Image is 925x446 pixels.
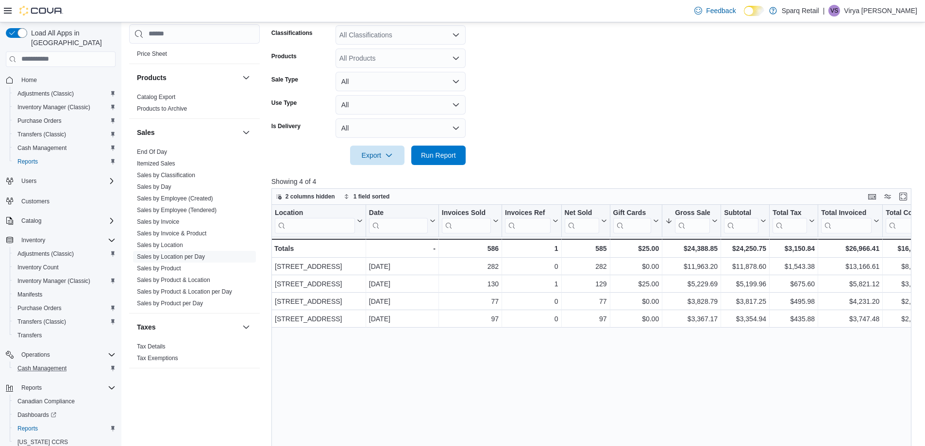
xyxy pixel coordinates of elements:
div: $5,229.69 [665,278,718,290]
span: Dark Mode [744,16,744,17]
p: Virya [PERSON_NAME] [844,5,917,17]
div: Gift Card Sales [613,209,651,233]
div: $3,150.84 [773,243,815,254]
div: $5,821.12 [821,278,879,290]
span: Catalog Export [137,93,175,101]
button: Gross Sales [665,209,718,233]
button: Keyboard shortcuts [866,191,878,202]
button: Users [2,174,119,188]
a: Manifests [14,289,46,300]
div: $675.60 [773,278,815,290]
span: Inventory Manager (Classic) [17,103,90,111]
div: $1,543.38 [773,261,815,272]
div: Invoices Ref [505,209,550,233]
span: Transfers (Classic) [17,318,66,326]
span: Purchase Orders [14,115,116,127]
span: Purchase Orders [14,302,116,314]
span: Home [21,76,37,84]
div: 97 [564,313,606,325]
span: Reports [17,158,38,165]
div: [STREET_ADDRESS] [275,278,363,290]
img: Cova [19,6,63,16]
button: Location [275,209,363,233]
button: Customers [2,194,119,208]
div: Invoices Sold [442,209,491,218]
span: Cash Management [17,144,67,152]
span: Manifests [14,289,116,300]
a: Sales by Product & Location [137,277,210,283]
div: Subtotal [724,209,758,233]
span: Sales by Day [137,183,171,191]
label: Sale Type [271,76,298,83]
div: Invoices Sold [442,209,491,233]
a: Feedback [690,1,740,20]
div: Totals [274,243,363,254]
div: $11,878.60 [724,261,766,272]
div: 130 [442,278,499,290]
span: Sales by Employee (Created) [137,195,213,202]
span: Home [17,74,116,86]
button: Inventory [17,234,49,246]
span: Reports [17,382,116,394]
span: Inventory [17,234,116,246]
button: Home [2,73,119,87]
div: Total Cost [886,209,924,218]
span: Adjustments (Classic) [17,250,74,258]
div: $435.88 [773,313,815,325]
a: Sales by Invoice & Product [137,230,206,237]
span: Feedback [706,6,736,16]
span: Adjustments (Classic) [17,90,74,98]
button: Invoices Sold [442,209,499,233]
div: Net Sold [564,209,599,233]
div: $3,817.25 [724,296,766,307]
a: Transfers (Classic) [14,316,70,328]
span: Sales by Product per Day [137,299,203,307]
button: Gift Cards [613,209,659,233]
div: 282 [564,261,606,272]
a: Cash Management [14,142,70,154]
a: Home [17,74,41,86]
div: $3,354.94 [724,313,766,325]
span: End Of Day [137,148,167,156]
a: Inventory Count [14,262,63,273]
div: 0 [505,296,558,307]
div: 1 [505,278,558,290]
span: Sales by Product & Location per Day [137,288,232,296]
div: Invoices Ref [505,209,550,218]
button: Export [350,146,404,165]
div: $3,367.17 [665,313,718,325]
a: Catalog Export [137,94,175,100]
h3: Products [137,73,167,83]
button: Invoices Ref [505,209,558,233]
button: 2 columns hidden [272,191,339,202]
a: Sales by Day [137,183,171,190]
a: Inventory Manager (Classic) [14,101,94,113]
div: $0.00 [613,261,659,272]
span: [US_STATE] CCRS [17,438,68,446]
span: Sales by Employee (Tendered) [137,206,217,214]
button: Net Sold [564,209,606,233]
span: Run Report [421,150,456,160]
button: Run Report [411,146,466,165]
span: Inventory Count [17,264,59,271]
button: Transfers (Classic) [10,128,119,141]
span: Reports [14,156,116,167]
span: 1 field sorted [353,193,390,200]
button: Inventory Manager (Classic) [10,100,119,114]
span: Inventory Manager (Classic) [17,277,90,285]
div: [DATE] [369,313,436,325]
span: Adjustments (Classic) [14,248,116,260]
button: Inventory [2,233,119,247]
span: Sales by Location [137,241,183,249]
span: Catalog [21,217,41,225]
div: $3,747.48 [821,313,879,325]
div: 1 [505,243,558,254]
a: Purchase Orders [14,115,66,127]
a: Adjustments (Classic) [14,88,78,99]
span: Inventory [21,236,45,244]
div: [DATE] [369,261,436,272]
button: Total Tax [773,209,815,233]
a: Cash Management [14,363,70,374]
div: $3,828.79 [665,296,718,307]
span: Tax Details [137,343,166,350]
